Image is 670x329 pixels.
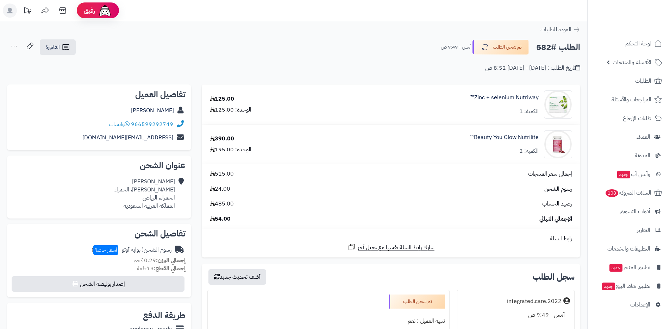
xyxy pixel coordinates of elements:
div: الكمية: 1 [519,107,539,115]
div: تم شحن الطلب [389,295,445,309]
h2: طريقة الدفع [143,311,186,319]
a: التقارير [592,222,666,239]
a: الفاتورة [40,39,76,55]
span: ( بوابة أوتو - ) [92,246,144,254]
div: رابط السلة [205,235,577,243]
h2: تفاصيل الشحن [13,229,186,238]
div: تنبيه العميل : نعم [212,314,445,328]
span: -485.00 [210,200,236,208]
span: طلبات الإرجاع [623,113,651,123]
span: شارك رابط السلة نفسها مع عميل آخر [358,243,434,252]
div: رسوم الشحن [92,246,171,254]
span: الإجمالي النهائي [539,215,572,223]
span: 54.00 [210,215,231,223]
span: الإعدادات [630,300,650,310]
a: Beauty You Glow Nutrilite™ [470,133,539,141]
a: تطبيق نقاط البيعجديد [592,278,666,295]
div: الوحدة: 125.00 [210,106,251,114]
a: طلبات الإرجاع [592,110,666,127]
span: تطبيق نقاط البيع [601,281,650,291]
a: [PERSON_NAME] [131,106,174,115]
a: العودة للطلبات [540,25,580,34]
img: ai-face.png [98,4,112,18]
small: 0.29 كجم [133,256,186,265]
span: الفاتورة [45,43,60,51]
span: العودة للطلبات [540,25,571,34]
span: جديد [609,264,622,272]
a: العملاء [592,128,666,145]
span: جديد [602,283,615,290]
span: لوحة التحكم [625,39,651,49]
span: التقارير [637,225,650,235]
a: [EMAIL_ADDRESS][DOMAIN_NAME] [82,133,173,142]
a: وآتس آبجديد [592,166,666,183]
span: التطبيقات والخدمات [607,244,650,254]
span: وآتس آب [616,169,650,179]
div: الوحدة: 195.00 [210,146,251,154]
span: 24.00 [210,185,230,193]
img: 1737209921-308613_IMAGE_product-image_800_800-90x90.jpg [544,130,572,158]
a: الإعدادات [592,296,666,313]
small: أمس - 9:49 ص [441,44,471,51]
h2: عنوان الشحن [13,161,186,170]
a: واتساب [109,120,130,128]
a: شارك رابط السلة نفسها مع عميل آخر [347,243,434,252]
a: أدوات التسويق [592,203,666,220]
button: إصدار بوليصة الشحن [12,276,184,292]
div: تاريخ الطلب : [DATE] - [DATE] 8:52 ص [485,64,580,72]
a: المدونة [592,147,666,164]
span: الأقسام والمنتجات [613,57,651,67]
span: الطلبات [635,76,651,86]
img: logo-2.png [622,19,663,33]
span: جديد [617,171,630,178]
span: رسوم الشحن [544,185,572,193]
div: 390.00 [210,135,234,143]
h3: سجل الطلب [533,273,575,281]
a: الطلبات [592,72,666,89]
span: السلات المتروكة [605,188,651,198]
a: تحديثات المنصة [19,4,36,19]
span: أدوات التسويق [620,207,650,216]
a: 966599292749 [131,120,173,128]
span: المدونة [635,151,650,160]
button: أضف تحديث جديد [208,269,266,285]
span: رفيق [84,6,95,15]
strong: إجمالي الوزن: [156,256,186,265]
a: Zinc + selenium Nutriway™ [470,94,539,102]
a: المراجعات والأسئلة [592,91,666,108]
span: 108 [606,189,618,197]
div: أمس - 9:49 ص [462,308,570,322]
a: السلات المتروكة108 [592,184,666,201]
div: integrated.care.2022 [507,297,562,305]
span: رصيد الحساب [542,200,572,208]
span: إجمالي سعر المنتجات [528,170,572,178]
a: التطبيقات والخدمات [592,240,666,257]
span: العملاء [637,132,650,142]
div: [PERSON_NAME] [PERSON_NAME]، الحمراء الحمراء، الرياض المملكة العربية السعودية [114,178,175,210]
span: المراجعات والأسئلة [612,95,651,105]
img: 1696417791-126811_front_08.23_product-image_800x800_TR_IMAGE_product-image_600_600%20(1)-90x90.jpg [544,90,572,119]
div: الكمية: 2 [519,147,539,155]
strong: إجمالي القطع: [154,264,186,273]
span: 515.00 [210,170,234,178]
h2: تفاصيل العميل [13,90,186,99]
h2: الطلب #582 [536,40,580,55]
a: لوحة التحكم [592,35,666,52]
div: 125.00 [210,95,234,103]
small: 3 قطعة [137,264,186,273]
a: تطبيق المتجرجديد [592,259,666,276]
span: تطبيق المتجر [609,262,650,272]
button: تم شحن الطلب [472,40,529,55]
span: أسعار خاصة [93,245,118,255]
